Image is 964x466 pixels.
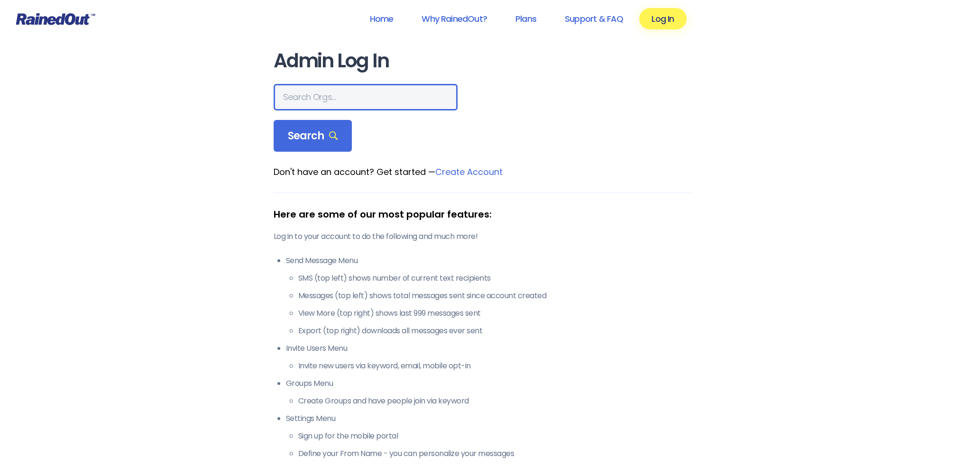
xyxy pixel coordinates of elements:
li: Sign up for the mobile portal [298,430,691,442]
div: Here are some of our most popular features: [274,207,691,221]
li: Define your From Name - you can personalize your messages [298,448,691,459]
a: Log In [639,8,686,29]
a: Create Account [435,166,503,178]
li: SMS (top left) shows number of current text recipients [298,273,691,284]
a: Support & FAQ [552,8,635,29]
p: Log in to your account to do the following and much more! [274,231,691,242]
li: Export (top right) downloads all messages ever sent [298,325,691,337]
li: Groups Menu [286,378,691,407]
a: Plans [503,8,549,29]
h1: Admin Log In [274,50,691,72]
li: Messages (top left) shows total messages sent since account created [298,290,691,302]
li: Invite Users Menu [286,343,691,372]
span: Search [288,129,338,143]
li: Create Groups and have people join via keyword [298,395,691,407]
li: View More (top right) shows last 999 messages sent [298,308,691,319]
a: Why RainedOut? [409,8,499,29]
input: Search Orgs… [274,84,458,110]
li: Send Message Menu [286,255,691,337]
div: Search [274,120,352,152]
li: Invite new users via keyword, email, mobile opt-in [298,360,691,372]
a: Home [357,8,405,29]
